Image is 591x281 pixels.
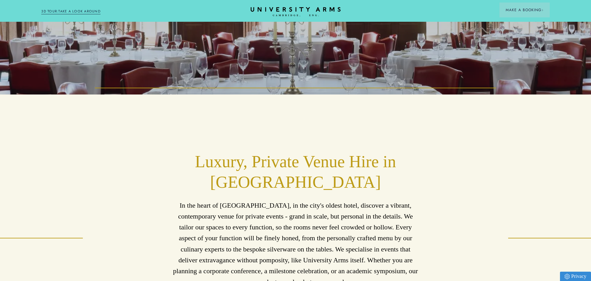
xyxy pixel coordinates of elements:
[41,9,101,14] a: 3D TOUR:TAKE A LOOK AROUND
[560,272,591,281] a: Privacy
[499,2,550,17] button: Make a BookingArrow icon
[541,9,544,11] img: Arrow icon
[565,274,570,279] img: Privacy
[251,7,341,17] a: Home
[171,152,419,193] h2: Luxury, Private Venue Hire in [GEOGRAPHIC_DATA]
[506,7,544,13] span: Make a Booking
